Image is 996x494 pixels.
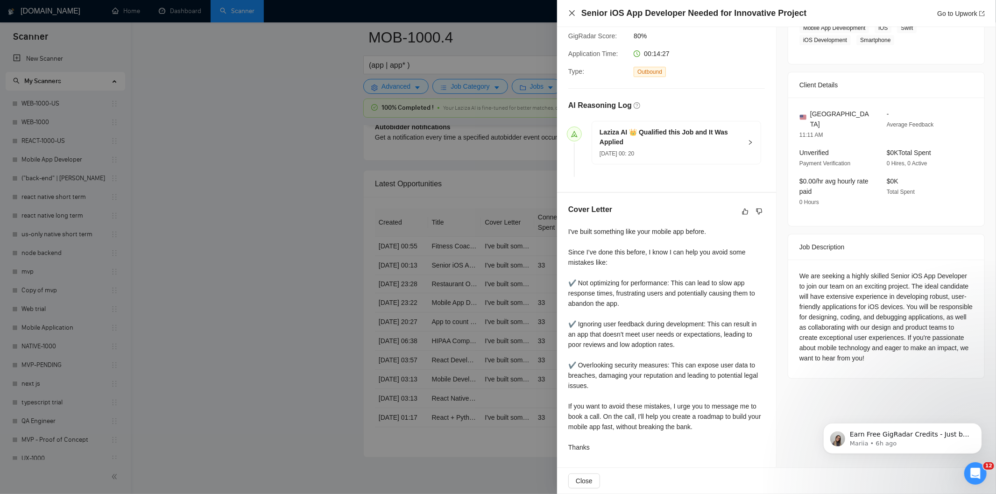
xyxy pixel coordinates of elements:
[568,100,632,111] h5: AI Reasoning Log
[799,23,869,33] span: Mobile App Development
[810,109,872,129] span: [GEOGRAPHIC_DATA]
[756,208,763,215] span: dislike
[634,50,640,57] span: clock-circle
[568,9,576,17] span: close
[581,7,806,19] h4: Senior iOS App Developer Needed for Innovative Project
[887,121,934,128] span: Average Feedback
[568,9,576,17] button: Close
[568,473,600,488] button: Close
[576,476,593,486] span: Close
[740,206,751,217] button: like
[568,68,584,75] span: Type:
[799,234,973,260] div: Job Description
[600,150,634,157] span: [DATE] 00: 20
[742,208,749,215] span: like
[979,11,985,16] span: export
[568,32,617,40] span: GigRadar Score:
[799,177,869,195] span: $0.00/hr avg hourly rate paid
[634,31,774,41] span: 80%
[799,35,851,45] span: iOS Development
[634,67,666,77] span: Outbound
[983,462,994,470] span: 12
[887,110,889,118] span: -
[887,160,927,167] span: 0 Hires, 0 Active
[875,23,891,33] span: iOS
[571,131,578,137] span: send
[799,199,819,205] span: 0 Hours
[600,127,742,147] h5: Laziza AI 👑 Qualified this Job and It Was Applied
[568,204,612,215] h5: Cover Letter
[856,35,894,45] span: Smartphone
[887,177,898,185] span: $0K
[897,23,917,33] span: Swift
[634,102,640,109] span: question-circle
[799,271,973,363] div: We are seeking a highly skilled Senior iOS App Developer to join our team on an exciting project....
[799,149,829,156] span: Unverified
[799,160,850,167] span: Payment Verification
[568,226,765,452] div: I've built something like your mobile app before. Since I’ve done this before, I know I can help ...
[644,50,670,57] span: 00:14:27
[748,140,753,145] span: right
[568,50,618,57] span: Application Time:
[937,10,985,17] a: Go to Upworkexport
[887,189,915,195] span: Total Spent
[799,132,823,138] span: 11:11 AM
[754,206,765,217] button: dislike
[800,114,806,120] img: 🇺🇸
[964,462,987,485] iframe: Intercom live chat
[809,403,996,469] iframe: Intercom notifications message
[887,149,931,156] span: $0K Total Spent
[799,72,973,98] div: Client Details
